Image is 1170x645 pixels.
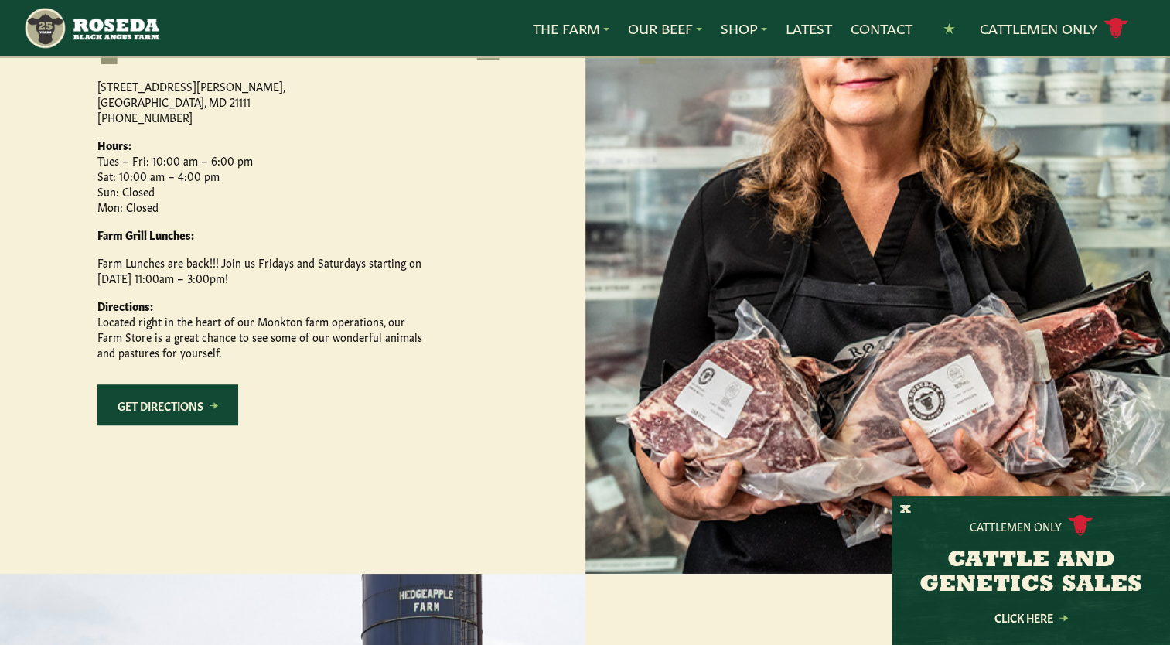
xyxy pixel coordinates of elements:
[961,613,1100,623] a: Click Here
[97,137,422,214] p: Tues – Fri: 10:00 am – 6:00 pm Sat: 10:00 am – 4:00 pm Sun: Closed Mon: Closed
[851,19,912,39] a: Contact
[97,227,194,242] strong: Farm Grill Lunches:
[97,137,131,152] strong: Hours:
[628,19,702,39] a: Our Beef
[980,15,1128,42] a: Cattlemen Only
[786,19,832,39] a: Latest
[970,518,1062,534] p: Cattlemen Only
[721,19,767,39] a: Shop
[23,6,159,50] img: https://roseda.com/wp-content/uploads/2021/05/roseda-25-header.png
[97,298,153,313] strong: Directions:
[97,384,238,425] a: Get Directions
[1068,515,1093,536] img: cattle-icon.svg
[533,19,609,39] a: The Farm
[97,254,422,285] p: Farm Lunches are back!!! Join us Fridays and Saturdays starting on [DATE] 11:00am – 3:00pm!
[900,502,911,518] button: X
[911,548,1151,598] h3: CATTLE AND GENETICS SALES
[97,298,422,360] p: Located right in the heart of our Monkton farm operations, our Farm Store is a great chance to se...
[97,78,422,125] p: [STREET_ADDRESS][PERSON_NAME], [GEOGRAPHIC_DATA], MD 21111 [PHONE_NUMBER]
